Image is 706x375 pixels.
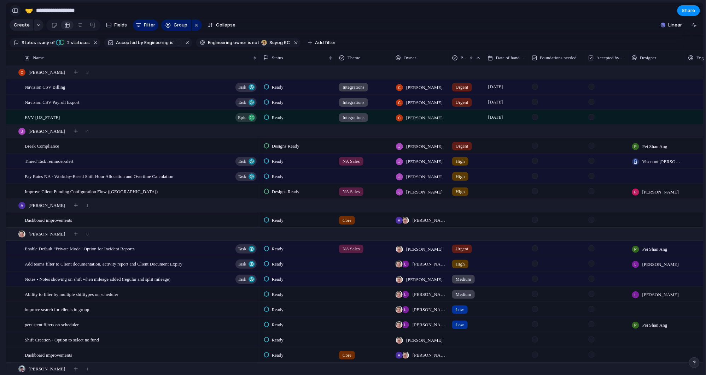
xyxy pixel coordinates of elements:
[272,352,284,359] span: Ready
[456,188,465,195] span: High
[133,19,158,31] button: Filter
[238,82,246,92] span: Task
[642,322,667,329] span: Pei Shan Ang
[272,261,284,268] span: Ready
[496,54,525,61] span: Date of handover
[86,231,89,238] span: 8
[456,261,465,268] span: High
[235,275,257,284] button: Task
[235,98,257,107] button: Task
[272,276,284,283] span: Ready
[251,40,259,46] span: not
[56,39,91,47] button: 2 statuses
[37,40,41,46] span: is
[25,275,170,283] span: Notes - Notes showing on shift when mileage added (regular and split mileage)
[29,202,65,209] span: [PERSON_NAME]
[25,142,59,150] span: Break Compliance
[406,114,443,121] span: [PERSON_NAME]
[456,321,464,328] span: Low
[272,99,284,106] span: Ready
[235,157,257,166] button: Task
[25,6,33,15] div: 🤝
[205,19,238,31] button: Collapse
[25,172,173,180] span: Pay Rates NA - Workday-Based Shift Hour Allocation and Overtime Calculation
[25,216,72,224] span: Dashboard improvements
[65,40,71,45] span: 2
[406,189,443,196] span: [PERSON_NAME]
[29,365,65,373] span: [PERSON_NAME]
[272,306,284,313] span: Ready
[315,40,336,46] span: Add filter
[246,39,261,47] button: isnot
[103,19,130,31] button: Fields
[413,217,446,224] span: [PERSON_NAME] , [PERSON_NAME]
[238,259,246,269] span: Task
[456,291,471,298] span: Medium
[642,158,682,165] span: Viscount [PERSON_NAME]
[540,54,577,61] span: Foundations needed
[413,321,446,328] span: [PERSON_NAME] , [PERSON_NAME]
[25,351,72,359] span: Dashboard improvements
[235,83,257,92] button: Task
[406,143,443,150] span: [PERSON_NAME]
[14,22,30,29] span: Create
[272,158,284,165] span: Ready
[25,320,79,328] span: persistent filters on scheduler
[25,113,60,121] span: EVV [US_STATE]
[642,291,679,298] span: [PERSON_NAME]
[642,143,667,150] span: Pei Shan Ang
[642,189,679,196] span: [PERSON_NAME]
[235,172,257,181] button: Task
[640,54,657,61] span: Designer
[343,99,364,106] span: Integrations
[343,245,360,252] span: NA Sales
[406,99,443,106] span: [PERSON_NAME]
[486,98,505,106] span: [DATE]
[33,54,44,61] span: Name
[272,114,284,121] span: Ready
[86,202,89,209] span: 1
[343,158,360,165] span: NA Sales
[669,22,682,29] span: Linear
[272,84,284,91] span: Ready
[216,22,235,29] span: Collapse
[413,306,446,313] span: [PERSON_NAME] , [PERSON_NAME]
[29,231,65,238] span: [PERSON_NAME]
[456,143,468,150] span: Urgent
[343,84,364,91] span: Integrations
[272,245,284,252] span: Ready
[161,19,191,31] button: Group
[406,158,443,165] span: [PERSON_NAME]
[174,22,188,29] span: Group
[406,276,443,283] span: [PERSON_NAME]
[208,40,246,46] span: Engineering owner
[677,5,700,16] button: Share
[238,156,246,166] span: Task
[642,261,679,268] span: [PERSON_NAME]
[406,337,443,344] span: [PERSON_NAME]
[456,306,464,313] span: Low
[343,352,351,359] span: Core
[658,20,685,30] button: Linear
[25,260,182,268] span: Add teams filter to Client documentation, activity report and Client Document Expiry
[25,98,80,106] span: Navision CSV Payroll Export
[456,173,465,180] span: High
[25,290,118,298] span: Ability to filter by multiple shifttypes on scheduler
[456,99,468,106] span: Urgent
[272,337,284,344] span: Ready
[456,245,468,252] span: Urgent
[25,157,74,165] span: Timed Task reminder/alert
[22,40,36,46] span: Status
[41,40,55,46] span: any of
[170,40,174,46] span: is
[348,54,360,61] span: Theme
[65,40,90,46] span: statuses
[238,274,246,284] span: Task
[238,244,246,254] span: Task
[413,291,446,298] span: [PERSON_NAME] , [PERSON_NAME]
[486,83,505,91] span: [DATE]
[235,113,257,122] button: Epic
[682,7,695,14] span: Share
[259,39,291,47] button: Suyog KC
[25,335,99,344] span: Shift Creation - Option to select no fund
